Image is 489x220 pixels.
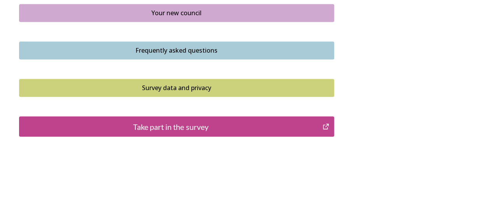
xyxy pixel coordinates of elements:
[23,83,330,92] div: Survey data and privacy
[19,79,334,97] button: Survey data and privacy
[23,46,330,55] div: Frequently asked questions
[19,41,334,59] button: Frequently asked questions
[19,4,334,22] button: Your new council
[23,8,330,18] div: Your new council
[19,116,334,137] button: Take part in the survey
[23,121,319,132] div: Take part in the survey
